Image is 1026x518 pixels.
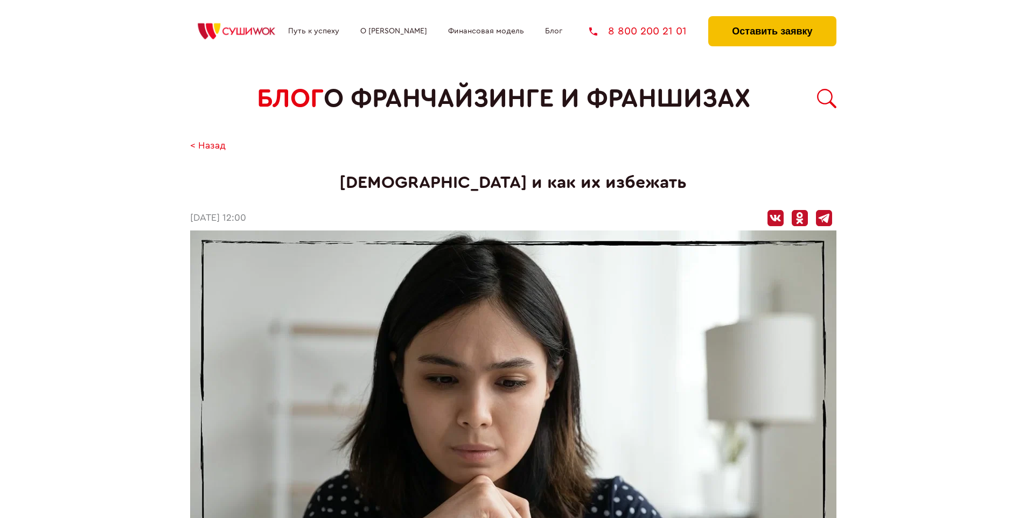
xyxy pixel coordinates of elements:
[708,16,836,46] button: Оставить заявку
[608,26,687,37] span: 8 800 200 21 01
[190,141,226,152] a: < Назад
[545,27,562,36] a: Блог
[448,27,524,36] a: Финансовая модель
[324,84,750,114] span: о франчайзинге и франшизах
[190,213,246,224] time: [DATE] 12:00
[589,26,687,37] a: 8 800 200 21 01
[288,27,339,36] a: Путь к успеху
[257,84,324,114] span: БЛОГ
[360,27,427,36] a: О [PERSON_NAME]
[190,173,836,193] h1: [DEMOGRAPHIC_DATA] и как их избежать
